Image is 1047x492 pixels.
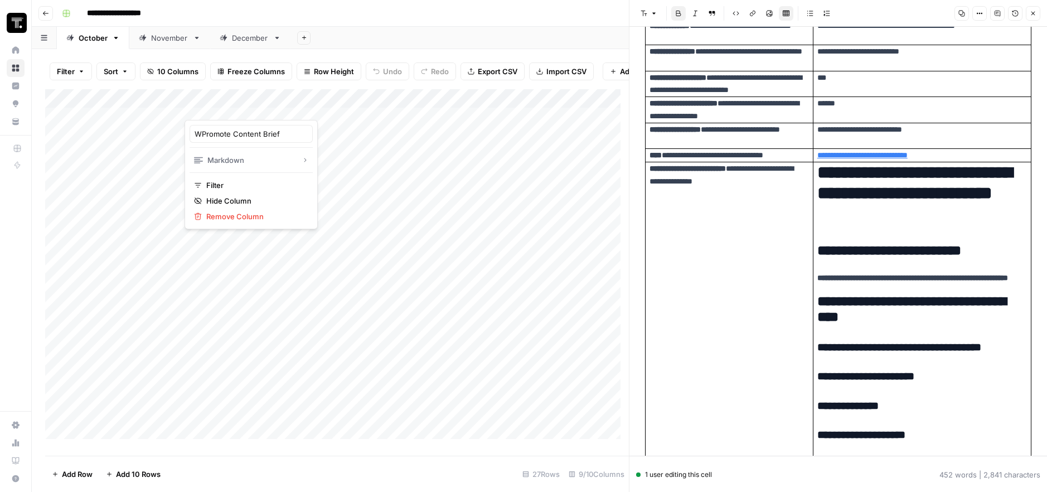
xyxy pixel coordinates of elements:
[7,77,25,95] a: Insights
[7,452,25,470] a: Learning Hub
[7,9,25,37] button: Workspace: Thoughtspot
[636,470,712,480] div: 1 user editing this cell
[366,62,409,80] button: Undo
[478,66,517,77] span: Export CSV
[79,32,108,44] div: October
[297,62,361,80] button: Row Height
[50,62,92,80] button: Filter
[314,66,354,77] span: Row Height
[62,469,93,480] span: Add Row
[518,465,564,483] div: 27 Rows
[57,27,129,49] a: October
[7,434,25,452] a: Usage
[232,32,269,44] div: December
[210,27,290,49] a: December
[104,66,118,77] span: Sort
[99,465,167,483] button: Add 10 Rows
[227,66,285,77] span: Freeze Columns
[206,195,304,206] span: Hide Column
[206,211,304,222] span: Remove Column
[7,416,25,434] a: Settings
[45,465,99,483] button: Add Row
[157,66,198,77] span: 10 Columns
[151,32,188,44] div: November
[431,66,449,77] span: Redo
[7,59,25,77] a: Browse
[210,62,292,80] button: Freeze Columns
[7,113,25,131] a: Your Data
[96,62,135,80] button: Sort
[207,155,293,166] span: Markdown
[546,66,586,77] span: Import CSV
[620,66,663,77] span: Add Column
[414,62,456,80] button: Redo
[529,62,594,80] button: Import CSV
[7,470,25,488] button: Help + Support
[939,469,1040,480] div: 452 words | 2,841 characters
[116,469,161,480] span: Add 10 Rows
[564,465,629,483] div: 9/10 Columns
[7,13,27,33] img: Thoughtspot Logo
[461,62,525,80] button: Export CSV
[140,62,206,80] button: 10 Columns
[383,66,402,77] span: Undo
[7,95,25,113] a: Opportunities
[129,27,210,49] a: November
[57,66,75,77] span: Filter
[206,180,304,191] span: Filter
[7,41,25,59] a: Home
[603,62,670,80] button: Add Column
